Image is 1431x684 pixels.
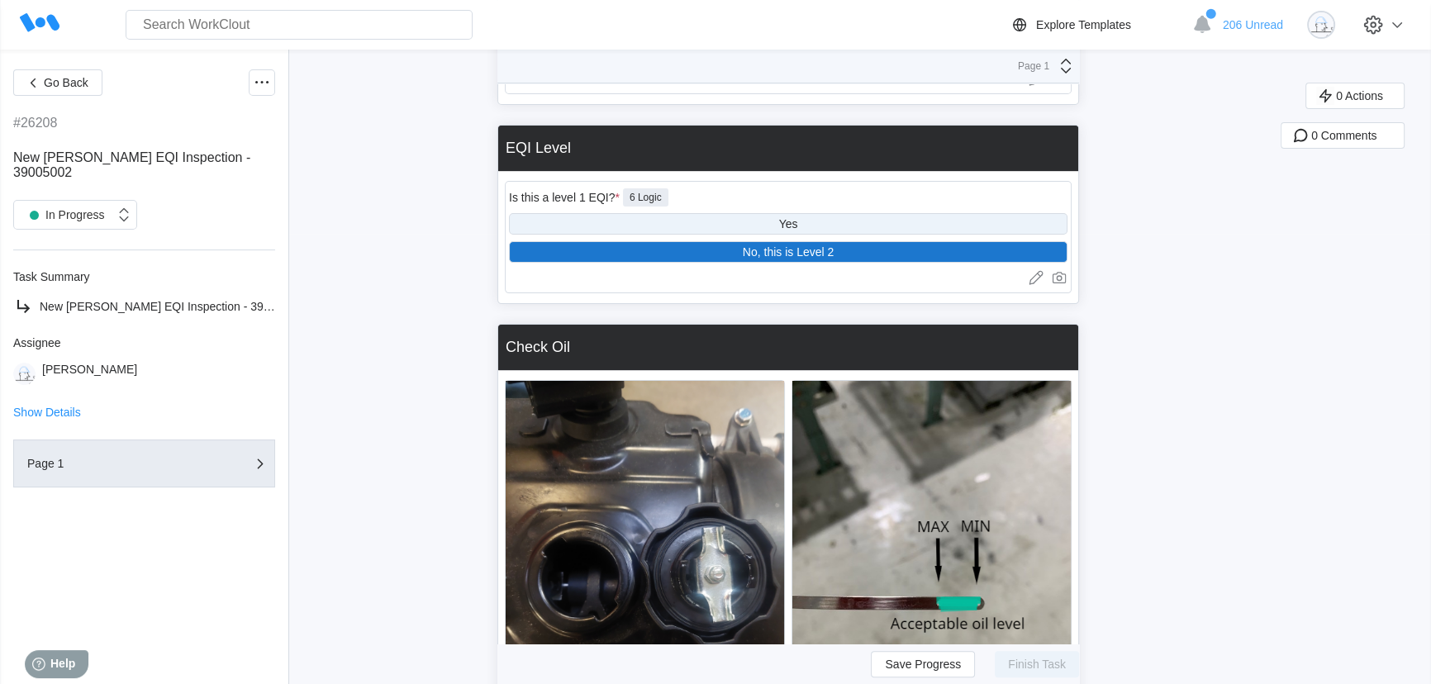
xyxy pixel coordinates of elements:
div: [PERSON_NAME] [42,363,137,385]
div: Task Summary [13,270,275,283]
div: Explore Templates [1036,18,1131,31]
button: Go Back [13,69,102,96]
span: Go Back [44,77,88,88]
button: 0 Actions [1305,83,1405,109]
div: 6 Logic [623,188,668,207]
div: Page 1 [1008,60,1049,72]
div: Yes [779,217,798,230]
span: Finish Task [1008,658,1066,670]
div: EQI Level [506,140,571,157]
span: 0 Comments [1311,130,1376,141]
span: New [PERSON_NAME] EQI Inspection - 39005002 [13,150,250,179]
div: #26208 [13,116,57,131]
button: 0 Comments [1281,122,1405,149]
a: New [PERSON_NAME] EQI Inspection - 39005002 [13,297,275,316]
div: Is this a level 1 EQI? [509,191,620,204]
button: Save Progress [871,651,975,677]
span: 0 Actions [1336,90,1383,102]
img: clout-09.png [1307,11,1335,39]
span: Save Progress [885,658,961,670]
button: Show Details [13,406,81,418]
div: No, this is Level 2 [743,245,834,259]
button: Page 1 [13,439,275,487]
img: clout-09.png [13,363,36,385]
div: In Progress [22,203,105,226]
a: Explore Templates [1010,15,1184,35]
span: 206 Unread [1223,18,1283,31]
div: Page 1 [27,458,193,469]
div: Assignee [13,336,275,349]
button: Finish Task [995,651,1079,677]
div: Check Oil [506,339,570,356]
span: New [PERSON_NAME] EQI Inspection - 39005002 [40,300,302,313]
input: Search WorkClout [126,10,473,40]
